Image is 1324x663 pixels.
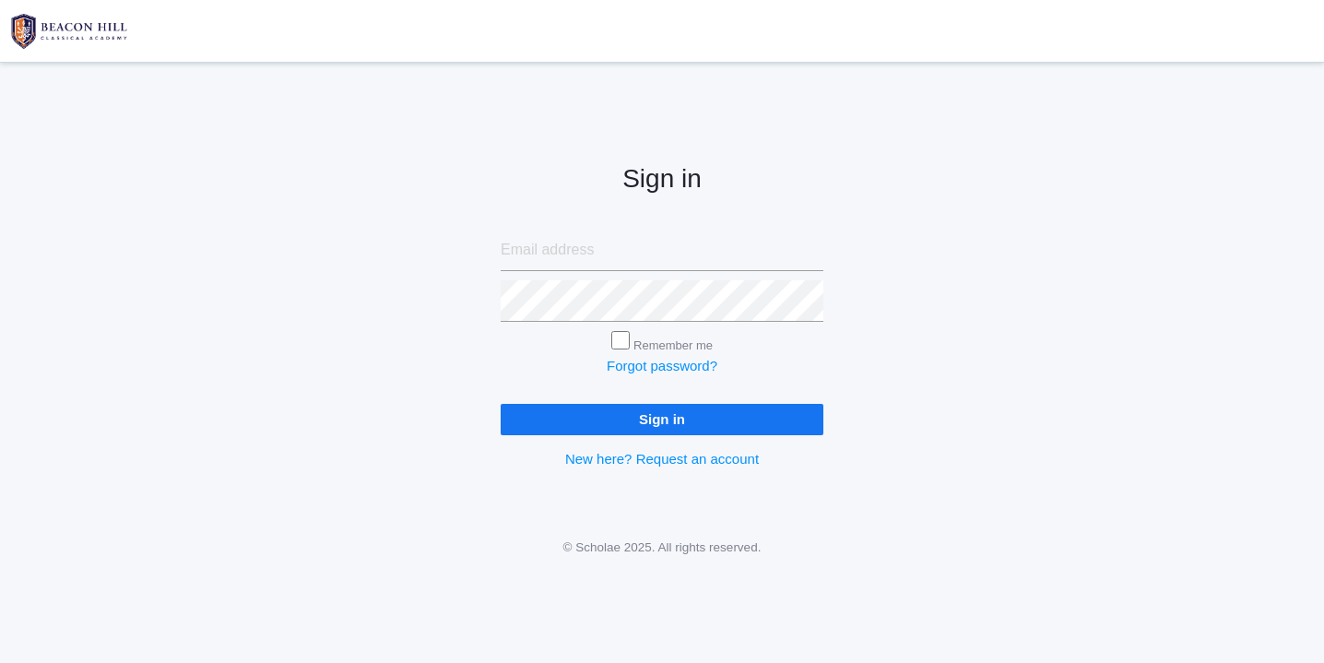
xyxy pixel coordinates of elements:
input: Email address [501,230,823,271]
h2: Sign in [501,165,823,194]
input: Sign in [501,404,823,434]
label: Remember me [633,338,713,352]
a: Forgot password? [607,358,717,373]
a: New here? Request an account [565,451,759,467]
